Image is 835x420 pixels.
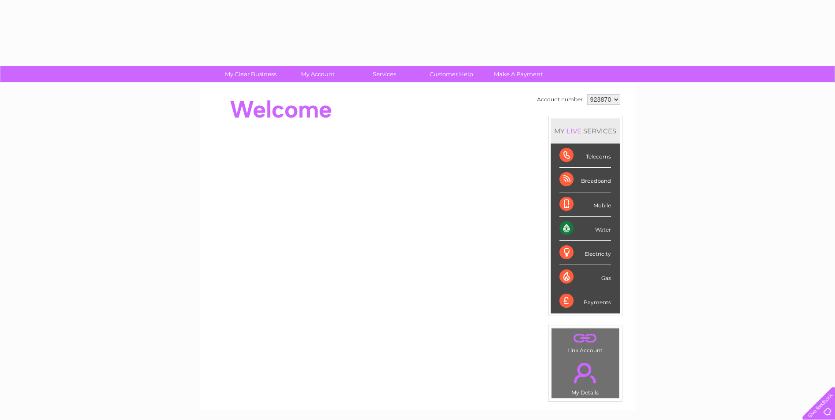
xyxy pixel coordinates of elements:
div: Gas [559,265,611,289]
td: Link Account [551,328,619,356]
div: Mobile [559,192,611,217]
a: My Account [281,66,354,82]
div: LIVE [565,127,583,135]
div: Electricity [559,241,611,265]
div: Payments [559,289,611,313]
a: Make A Payment [482,66,555,82]
div: Telecoms [559,144,611,168]
a: Services [348,66,421,82]
a: . [554,331,617,346]
div: Water [559,217,611,241]
a: . [554,357,617,388]
td: My Details [551,355,619,398]
div: MY SERVICES [551,118,620,144]
td: Account number [535,92,585,107]
a: My Clear Business [214,66,287,82]
div: Broadband [559,168,611,192]
a: Customer Help [415,66,488,82]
